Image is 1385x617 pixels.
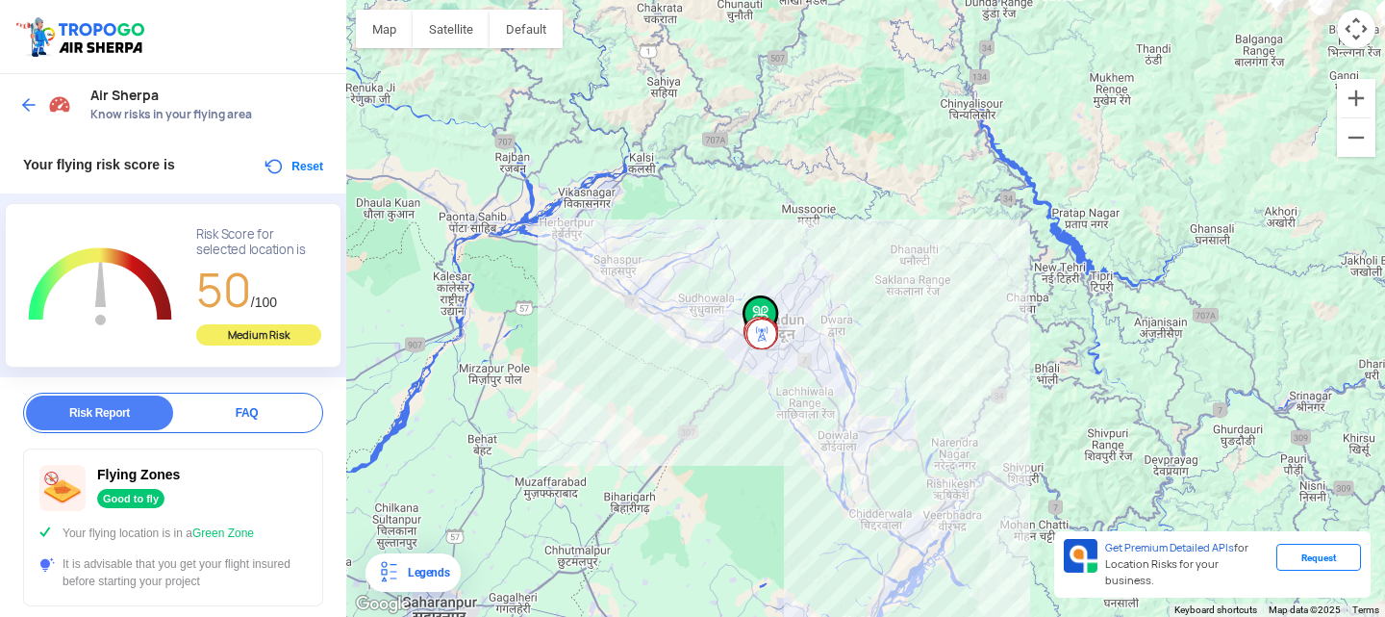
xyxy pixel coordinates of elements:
img: ic_nofly.svg [39,465,86,511]
img: ic_tgdronemaps.svg [14,14,151,59]
div: Request [1276,544,1361,571]
img: Premium APIs [1064,539,1097,573]
button: Zoom out [1337,118,1375,157]
span: Green Zone [192,527,254,540]
div: It is advisable that you get your flight insured before starting your project [39,555,307,590]
button: Reset [263,155,323,178]
div: Risk Score for selected location is [196,227,321,258]
span: Get Premium Detailed APIs [1105,541,1234,554]
button: Keyboard shortcuts [1174,604,1257,617]
button: Show street map [356,10,413,48]
span: Flying Zones [97,467,180,482]
span: /100 [251,295,277,310]
a: Open this area in Google Maps (opens a new window) [351,592,415,617]
button: Zoom in [1337,79,1375,117]
span: Your flying risk score is [23,157,175,172]
span: Map data ©2025 [1269,604,1341,615]
img: Google [351,592,415,617]
button: Map camera controls [1337,10,1375,48]
img: Legends [377,561,400,584]
span: Know risks in your flying area [90,107,327,122]
div: Good to fly [97,489,164,508]
div: for Location Risks for your business. [1097,539,1276,590]
div: Risk Report [26,396,173,430]
div: Your flying location is in a [39,525,307,542]
div: FAQ [173,396,320,430]
span: 50 [196,260,251,321]
div: Medium Risk [196,324,321,346]
img: ic_arrow_back_blue.svg [19,95,38,115]
button: Show satellite imagery [413,10,490,48]
div: Legends [400,561,449,584]
img: Risk Scores [48,92,71,116]
a: Terms [1352,604,1379,615]
span: Air Sherpa [90,88,327,103]
g: Chart [20,227,181,348]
